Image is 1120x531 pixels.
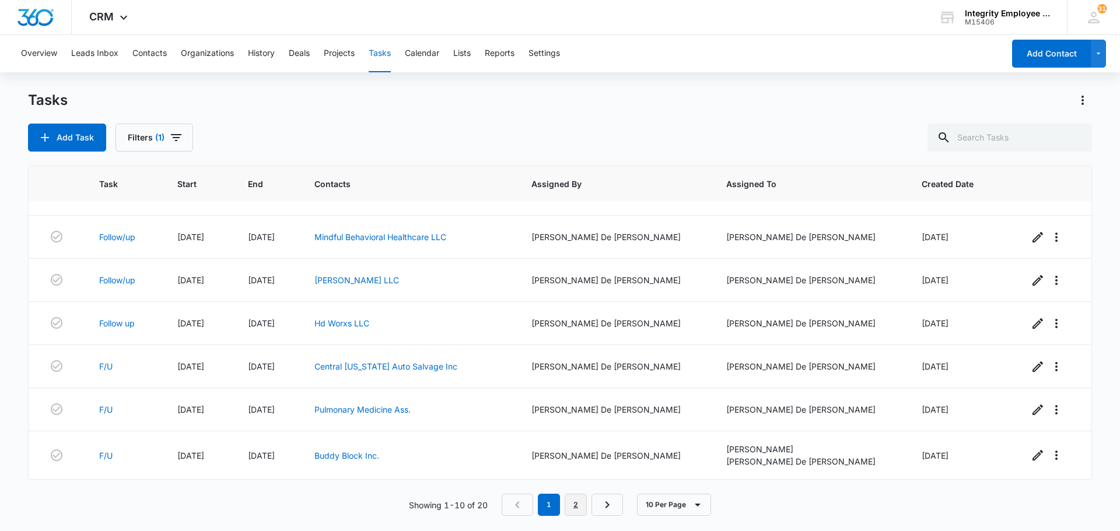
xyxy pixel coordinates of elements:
[528,35,560,72] button: Settings
[177,318,204,328] span: [DATE]
[248,178,269,190] span: End
[248,451,275,460] span: [DATE]
[405,35,439,72] button: Calendar
[1097,4,1107,13] span: 31
[314,275,399,285] a: [PERSON_NAME] LLC
[248,275,275,285] span: [DATE]
[726,317,894,329] div: [PERSON_NAME] De [PERSON_NAME]
[99,231,135,243] a: Follow/up
[314,361,457,371] a: Central [US_STATE] Auto Salvage Inc
[89,10,114,23] span: CRM
[726,360,894,372] div: [PERSON_NAME] De [PERSON_NAME]
[177,178,203,190] span: Start
[369,35,391,72] button: Tasks
[314,451,379,460] a: Buddy Block Inc.
[965,9,1050,18] div: account name
[922,451,949,460] span: [DATE]
[177,451,204,460] span: [DATE]
[177,361,204,371] span: [DATE]
[726,403,894,416] div: [PERSON_NAME] De [PERSON_NAME]
[726,178,877,190] span: Assigned To
[726,443,894,455] div: [PERSON_NAME]
[1073,91,1092,110] button: Actions
[726,455,894,467] div: [PERSON_NAME] De [PERSON_NAME]
[591,494,623,516] a: Next Page
[177,232,204,242] span: [DATE]
[922,232,949,242] span: [DATE]
[177,275,204,285] span: [DATE]
[965,18,1050,26] div: account id
[531,178,682,190] span: Assigned By
[28,92,68,109] h1: Tasks
[99,360,113,372] a: F/U
[565,494,587,516] a: Page 2
[181,35,234,72] button: Organizations
[726,274,894,286] div: [PERSON_NAME] De [PERSON_NAME]
[99,274,135,286] a: Follow/up
[922,361,949,371] span: [DATE]
[21,35,57,72] button: Overview
[248,232,275,242] span: [DATE]
[177,405,204,414] span: [DATE]
[409,499,488,511] p: Showing 1-10 of 20
[116,124,193,152] button: Filters(1)
[248,361,275,371] span: [DATE]
[531,317,699,329] div: [PERSON_NAME] De [PERSON_NAME]
[922,405,949,414] span: [DATE]
[99,317,135,329] a: Follow up
[99,178,132,190] span: Task
[289,35,310,72] button: Deals
[726,231,894,243] div: [PERSON_NAME] De [PERSON_NAME]
[314,232,446,242] a: Mindful Behavioral Healthcare LLC
[928,124,1092,152] input: Search Tasks
[502,494,623,516] nav: Pagination
[485,35,514,72] button: Reports
[248,405,275,414] span: [DATE]
[538,494,560,516] em: 1
[922,318,949,328] span: [DATE]
[1097,4,1107,13] div: notifications count
[531,274,699,286] div: [PERSON_NAME] De [PERSON_NAME]
[922,178,984,190] span: Created Date
[28,124,106,152] button: Add Task
[1012,40,1091,68] button: Add Contact
[453,35,471,72] button: Lists
[155,133,164,142] span: (1)
[531,231,699,243] div: [PERSON_NAME] De [PERSON_NAME]
[99,449,113,462] a: F/U
[922,275,949,285] span: [DATE]
[531,360,699,372] div: [PERSON_NAME] De [PERSON_NAME]
[314,318,369,328] a: Hd Worxs LLC
[314,405,411,414] a: Pulmonary Medicine Ass.
[132,35,167,72] button: Contacts
[99,403,113,416] a: F/U
[314,178,487,190] span: Contacts
[324,35,355,72] button: Projects
[248,318,275,328] span: [DATE]
[71,35,118,72] button: Leads Inbox
[531,449,699,462] div: [PERSON_NAME] De [PERSON_NAME]
[637,494,711,516] button: 10 Per Page
[531,403,699,416] div: [PERSON_NAME] De [PERSON_NAME]
[248,35,275,72] button: History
